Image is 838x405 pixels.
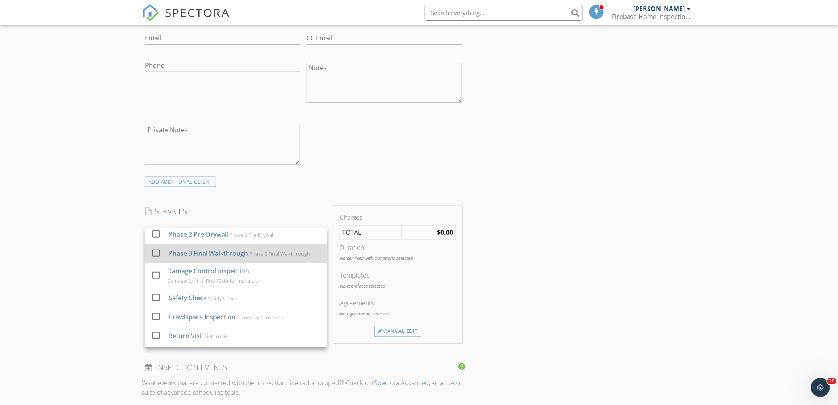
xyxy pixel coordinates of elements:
p: No services with durations selected [340,255,455,262]
div: Crawlspace Inspection [237,314,289,321]
div: Safety Check [169,293,206,303]
div: Charges [340,213,455,222]
div: Duration [340,243,455,252]
div: Templates [340,271,455,280]
div: Agreements [340,298,455,308]
div: Phase 3 Final Walkthrough [249,251,310,257]
div: Return Visit [169,331,204,341]
td: TOTAL [340,226,402,240]
a: SPECTORA [142,11,230,27]
div: [PERSON_NAME] [634,5,685,13]
p: No templates selected [340,282,455,290]
div: Crawlspace Inspection [169,312,236,322]
h4: INSPECTION EVENTS [145,363,462,373]
div: Firebase Home Inspections [612,13,691,21]
img: The Best Home Inspection Software - Spectora [142,4,159,21]
iframe: Intercom live chat [811,378,830,397]
p: No agreements selected [340,310,455,317]
div: Phase 2 Pre-Drywall [169,230,228,239]
span: 10 [827,378,836,384]
div: Safety Check [208,295,237,301]
div: Manual Edit [374,326,421,337]
span: SPECTORA [165,4,230,21]
div: Phase 3 Final Walkthrough [169,249,248,258]
div: Return Visit [205,333,231,340]
div: Phase 2 Pre-Drywall [230,232,274,238]
div: Damage Control Inspection [167,266,249,276]
input: Search everything... [425,5,583,21]
div: ADD ADDITIONAL client [145,177,216,187]
strong: $0.00 [437,228,453,237]
div: Damage Control Roof/Exterior Inspection [167,278,262,284]
a: Spectora Advanced [374,379,429,388]
h4: SERVICES [145,206,327,217]
p: Want events that are connected with the inspection, like radon drop-off? Check out , an add-on su... [142,378,465,397]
